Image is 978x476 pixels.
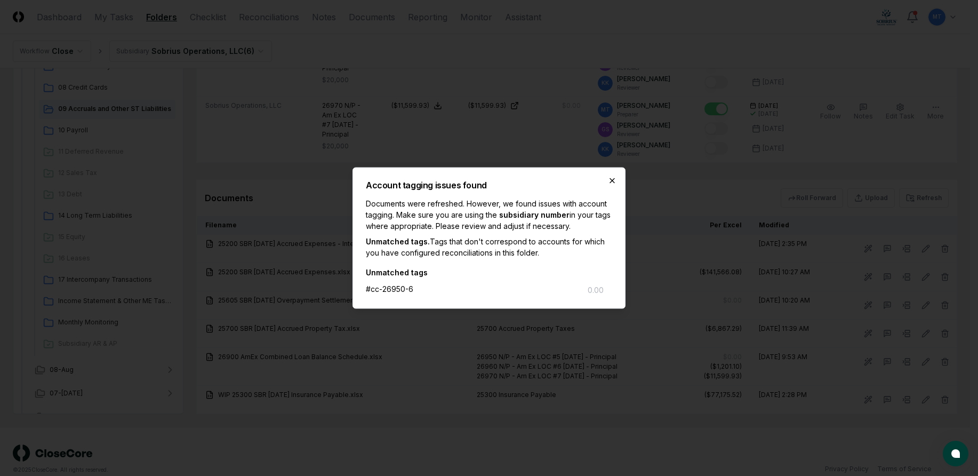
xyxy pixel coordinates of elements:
[366,283,413,295] div: #cc-26950-6
[588,284,604,296] div: 0.00
[366,198,612,232] p: Documents were refreshed. However, we found issues with account tagging. Make sure you are using ...
[366,267,604,278] div: Unmatched tags
[366,181,612,189] h2: Account tagging issues found
[499,210,570,219] span: subsidiary number
[366,237,430,246] span: Unmatched tags.
[366,236,612,258] p: Tags that don't correspond to accounts for which you have configured reconciliations in this folder.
